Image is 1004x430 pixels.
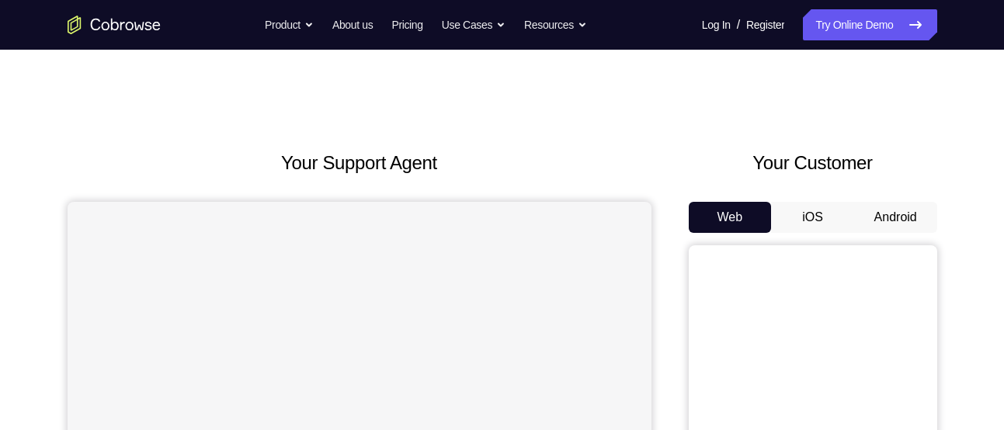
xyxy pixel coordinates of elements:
a: Pricing [391,9,422,40]
a: Try Online Demo [803,9,936,40]
button: Web [689,202,772,233]
h2: Your Customer [689,149,937,177]
button: iOS [771,202,854,233]
a: Log In [702,9,731,40]
a: About us [332,9,373,40]
button: Android [854,202,937,233]
span: / [737,16,740,34]
button: Resources [524,9,587,40]
a: Go to the home page [68,16,161,34]
button: Product [265,9,314,40]
h2: Your Support Agent [68,149,651,177]
a: Register [746,9,784,40]
button: Use Cases [442,9,505,40]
